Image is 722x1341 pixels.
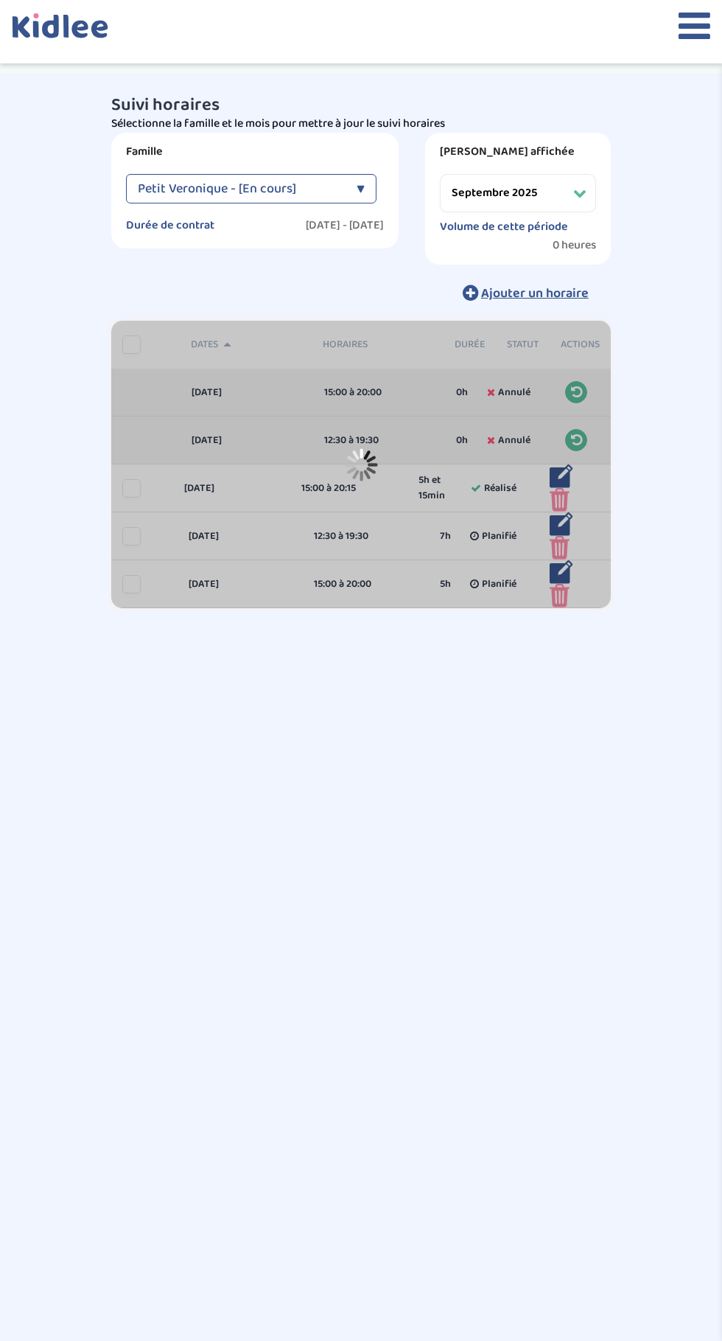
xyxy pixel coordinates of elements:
label: Famille [126,144,384,159]
span: Petit Veronique - [En cours] [138,174,296,203]
p: Sélectionne la famille et le mois pour mettre à jour le suivi horaires [111,115,611,133]
h3: Suivi horaires [111,96,611,115]
label: Volume de cette période [440,220,568,234]
span: 0 heures [553,238,596,253]
button: Ajouter un horaire [441,276,611,309]
label: [DATE] - [DATE] [306,218,384,233]
label: [PERSON_NAME] affichée [440,144,596,159]
span: Ajouter un horaire [481,283,589,304]
label: Durée de contrat [126,218,214,233]
div: ▼ [357,174,365,203]
img: loader_sticker.gif [345,448,378,481]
